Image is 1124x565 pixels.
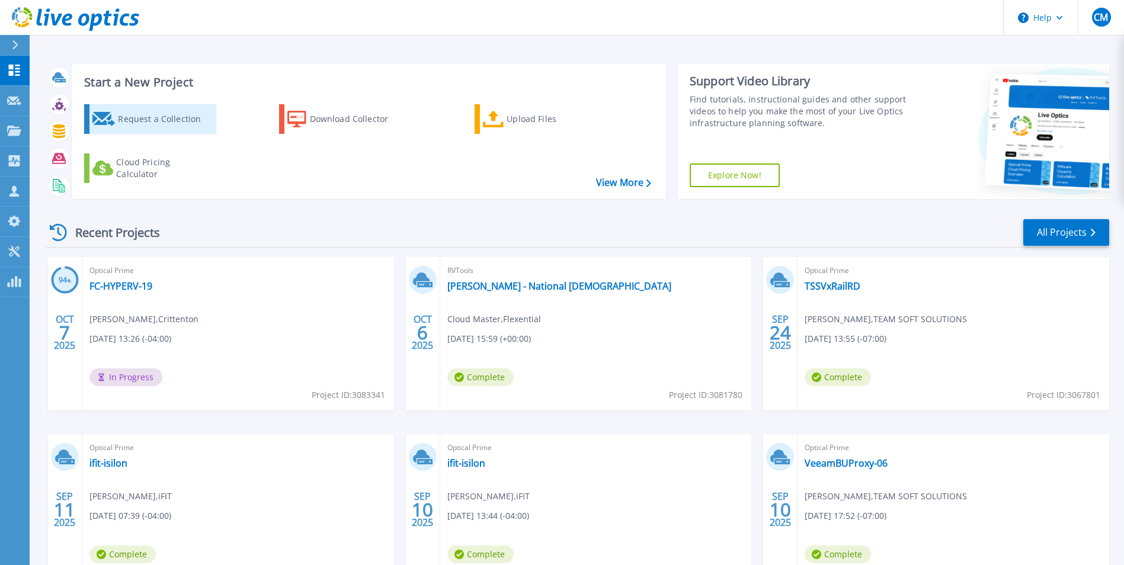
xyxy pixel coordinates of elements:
a: Explore Now! [690,163,780,187]
a: All Projects [1023,219,1109,246]
div: Support Video Library [690,73,910,89]
span: [DATE] 17:52 (-07:00) [805,509,886,522]
span: CM [1094,12,1108,22]
div: Request a Collection [118,107,213,131]
span: [PERSON_NAME] , Crittenton [89,313,198,326]
a: Cloud Pricing Calculator [84,153,216,183]
span: 11 [54,505,75,515]
span: Optical Prime [805,264,1102,277]
span: [DATE] 13:44 (-04:00) [447,509,529,522]
span: [DATE] 13:26 (-04:00) [89,332,171,345]
div: Recent Projects [46,218,176,247]
div: OCT 2025 [53,311,76,354]
div: Find tutorials, instructional guides and other support videos to help you make the most of your L... [690,94,910,129]
span: Optical Prime [89,441,387,454]
span: Optical Prime [805,441,1102,454]
div: OCT 2025 [411,311,434,354]
div: Cloud Pricing Calculator [116,156,211,180]
div: SEP 2025 [411,488,434,531]
span: 10 [412,505,433,515]
span: Optical Prime [447,441,745,454]
span: Project ID: 3083341 [312,389,385,402]
span: Cloud Master , Flexential [447,313,541,326]
span: Complete [805,545,871,563]
a: TSSVxRailRD [805,280,860,292]
div: Upload Files [507,107,601,131]
span: 7 [59,328,70,338]
div: SEP 2025 [53,488,76,531]
span: RVTools [447,264,745,277]
span: % [67,277,71,284]
div: SEP 2025 [769,311,792,354]
a: Request a Collection [84,104,216,134]
span: Project ID: 3067801 [1027,389,1100,402]
div: Download Collector [310,107,405,131]
span: [PERSON_NAME] , iFIT [447,490,530,503]
span: Optical Prime [89,264,387,277]
span: [DATE] 07:39 (-04:00) [89,509,171,522]
span: Complete [89,545,156,563]
span: In Progress [89,368,162,386]
span: [PERSON_NAME] , TEAM SOFT SOLUTIONS [805,490,967,503]
span: 6 [417,328,428,338]
span: Complete [447,545,514,563]
a: ifit-isilon [447,457,485,469]
h3: Start a New Project [84,76,651,89]
span: Project ID: 3081780 [669,389,742,402]
span: [DATE] 13:55 (-07:00) [805,332,886,345]
span: Complete [805,368,871,386]
a: Download Collector [279,104,411,134]
a: FC-HYPERV-19 [89,280,152,292]
a: [PERSON_NAME] - National [DEMOGRAPHIC_DATA] [447,280,671,292]
div: SEP 2025 [769,488,792,531]
a: Upload Files [475,104,607,134]
a: View More [596,177,651,188]
span: Complete [447,368,514,386]
span: [DATE] 15:59 (+00:00) [447,332,531,345]
span: [PERSON_NAME] , iFIT [89,490,172,503]
span: [PERSON_NAME] , TEAM SOFT SOLUTIONS [805,313,967,326]
span: 24 [770,328,791,338]
h3: 94 [51,274,79,287]
a: VeeamBUProxy-06 [805,457,888,469]
a: ifit-isilon [89,457,127,469]
span: 10 [770,505,791,515]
